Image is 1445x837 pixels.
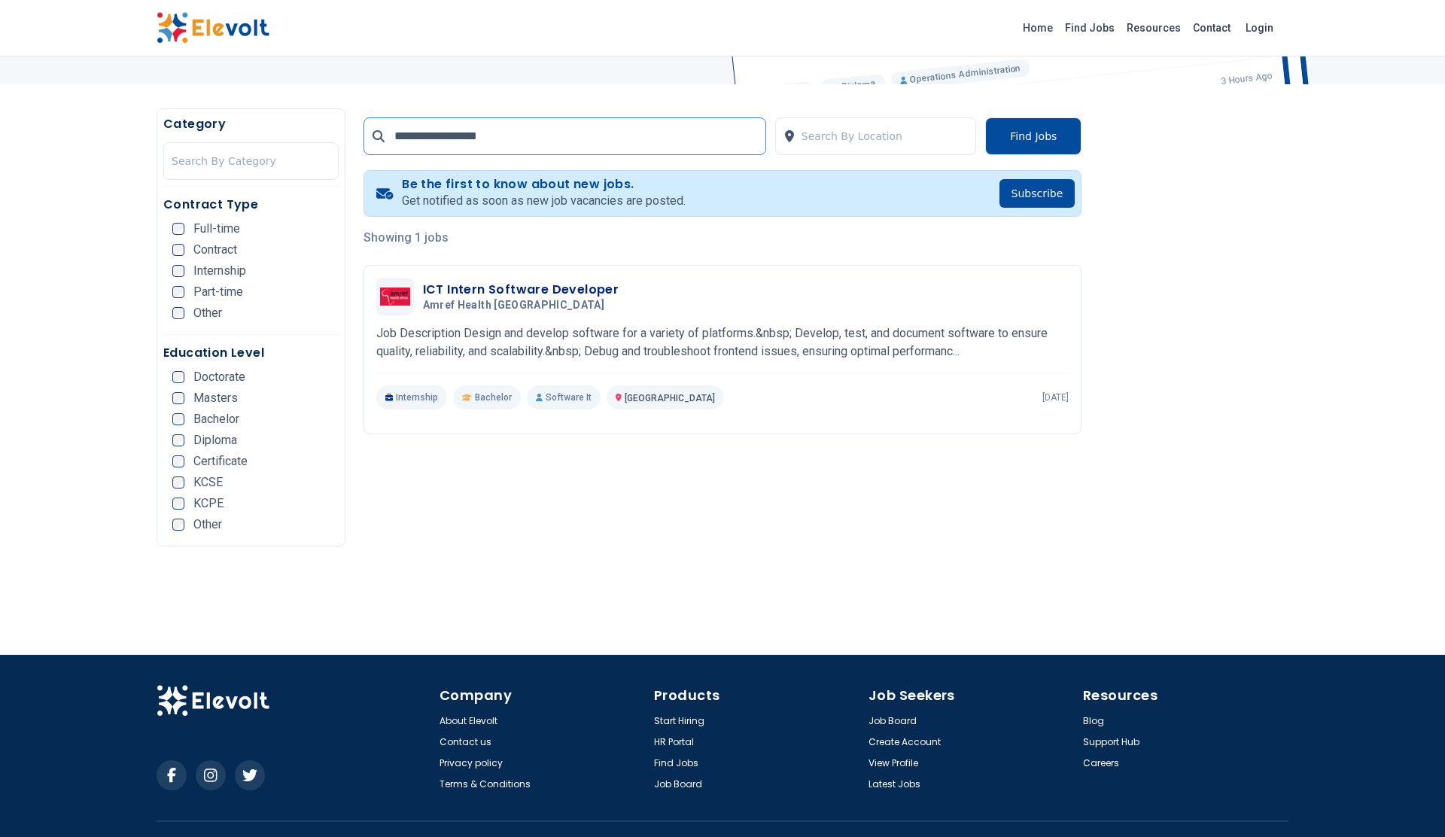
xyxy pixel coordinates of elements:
[1370,765,1445,837] iframe: Chat Widget
[440,778,531,790] a: Terms & Conditions
[654,736,694,748] a: HR Portal
[440,685,645,706] h4: Company
[1083,685,1288,706] h4: Resources
[1237,13,1282,43] a: Login
[1083,736,1139,748] a: Support Hub
[1187,16,1237,40] a: Contact
[869,715,917,727] a: Job Board
[654,778,702,790] a: Job Board
[654,715,704,727] a: Start Hiring
[869,685,1074,706] h4: Job Seekers
[1083,715,1104,727] a: Blog
[654,757,698,769] a: Find Jobs
[157,685,269,717] img: Elevolt
[440,736,491,748] a: Contact us
[869,757,918,769] a: View Profile
[985,117,1081,155] button: Find Jobs
[1121,16,1187,40] a: Resources
[1059,16,1121,40] a: Find Jobs
[440,715,497,727] a: About Elevolt
[654,685,859,706] h4: Products
[440,757,503,769] a: Privacy policy
[1017,16,1059,40] a: Home
[1083,757,1119,769] a: Careers
[869,778,920,790] a: Latest Jobs
[869,736,941,748] a: Create Account
[157,12,269,44] img: Elevolt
